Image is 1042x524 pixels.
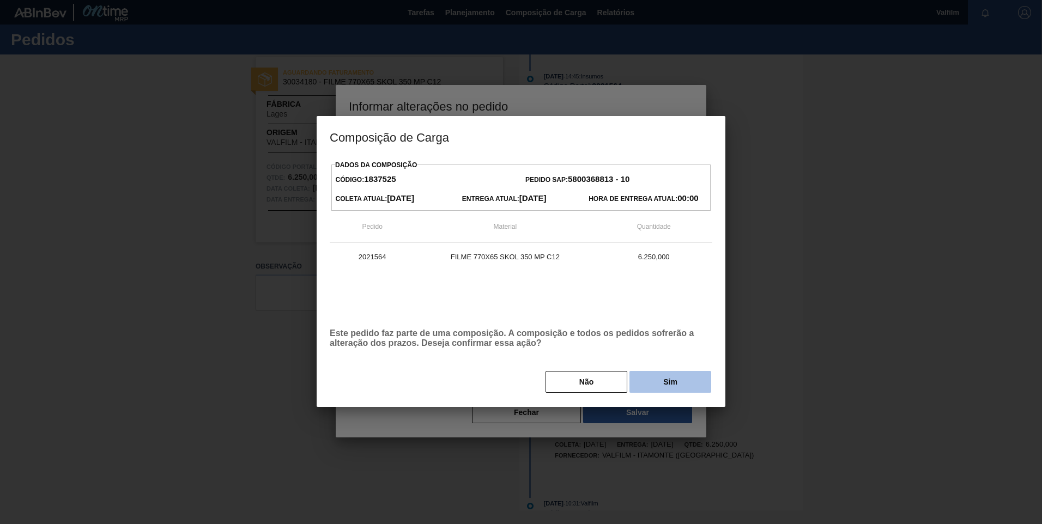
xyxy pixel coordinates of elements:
span: Pedido SAP: [525,176,629,184]
label: Dados da Composição [335,161,417,169]
span: Hora de Entrega Atual: [589,195,698,203]
h3: Composição de Carga [317,116,725,157]
td: 2021564 [330,243,415,270]
span: Código: [336,176,396,184]
span: Pedido [362,223,382,230]
strong: [DATE] [387,193,414,203]
strong: 5800368813 - 10 [568,174,629,184]
button: Não [546,371,627,393]
button: Sim [629,371,711,393]
span: Material [494,223,517,230]
p: Este pedido faz parte de uma composição. A composição e todos os pedidos sofrerão a alteração dos... [330,328,712,348]
span: Coleta Atual: [336,195,414,203]
span: Entrega Atual: [462,195,547,203]
strong: 1837525 [364,174,396,184]
strong: [DATE] [519,193,547,203]
td: 6.250,000 [595,243,712,270]
span: Quantidade [637,223,671,230]
strong: 00:00 [677,193,698,203]
td: FILME 770X65 SKOL 350 MP C12 [415,243,595,270]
